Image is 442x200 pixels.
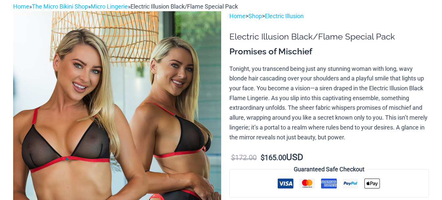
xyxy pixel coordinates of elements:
[229,13,245,19] a: Home
[248,13,262,19] a: Shop
[231,154,257,162] bdi: 172.00
[91,3,128,10] a: Micro Lingerie
[229,153,429,163] p: USD
[261,154,286,162] bdi: 165.00
[32,3,88,10] a: The Micro Bikini Shop
[229,11,429,21] p: > >
[229,46,429,57] h3: Promises of Mischief
[229,64,429,142] p: Tonight, you transcend being just any stunning woman with long, wavy blonde hair cascading over y...
[229,32,429,42] h1: Electric Illusion Black/Flame Special Pack
[231,154,235,162] span: $
[291,164,367,174] legend: Guaranteed Safe Checkout
[265,13,304,19] a: Electric Illusion
[13,3,29,10] a: Home
[13,3,238,10] span: » » »
[130,3,238,10] span: Electric Illusion Black/Flame Special Pack
[261,154,265,162] span: $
